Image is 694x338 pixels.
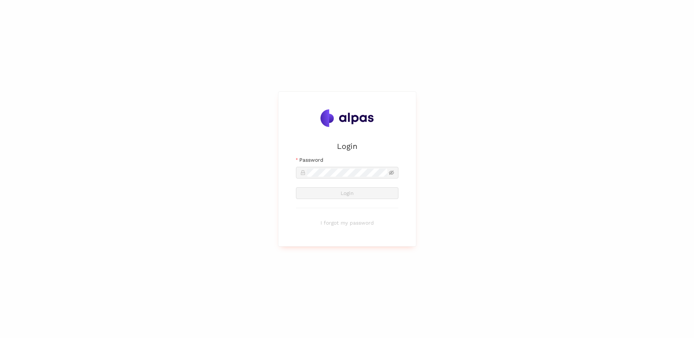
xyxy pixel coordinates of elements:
span: lock [300,170,305,175]
input: Password [307,169,387,177]
h2: Login [296,140,398,152]
img: Alpas.ai Logo [320,109,374,127]
span: eye-invisible [389,170,394,175]
button: I forgot my password [296,217,398,229]
button: Login [296,187,398,199]
label: Password [296,156,323,164]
